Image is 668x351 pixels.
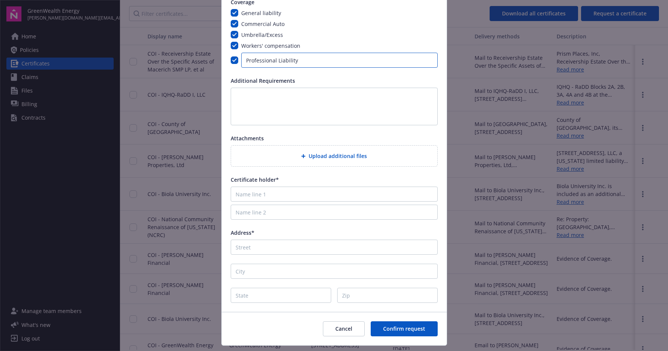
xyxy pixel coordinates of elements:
[231,145,438,167] div: Upload additional files
[335,325,352,332] span: Cancel
[323,321,365,336] button: Cancel
[241,20,285,27] span: Commercial Auto
[241,53,438,68] input: Please list additional required coverage here
[231,240,438,255] input: Street
[241,9,281,17] span: General liability
[309,152,367,160] span: Upload additional files
[231,77,295,84] span: Additional Requirements
[337,288,438,303] input: Zip
[241,31,283,38] span: Umbrella/Excess
[231,205,438,220] input: Name line 2
[371,321,438,336] button: Confirm request
[231,176,279,183] span: Certificate holder*
[383,325,425,332] span: Confirm request
[231,187,438,202] input: Name line 1
[231,264,438,279] input: City
[231,288,331,303] input: State
[231,229,254,236] span: Address*
[231,135,264,142] span: Attachments
[241,42,300,49] span: Workers' compensation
